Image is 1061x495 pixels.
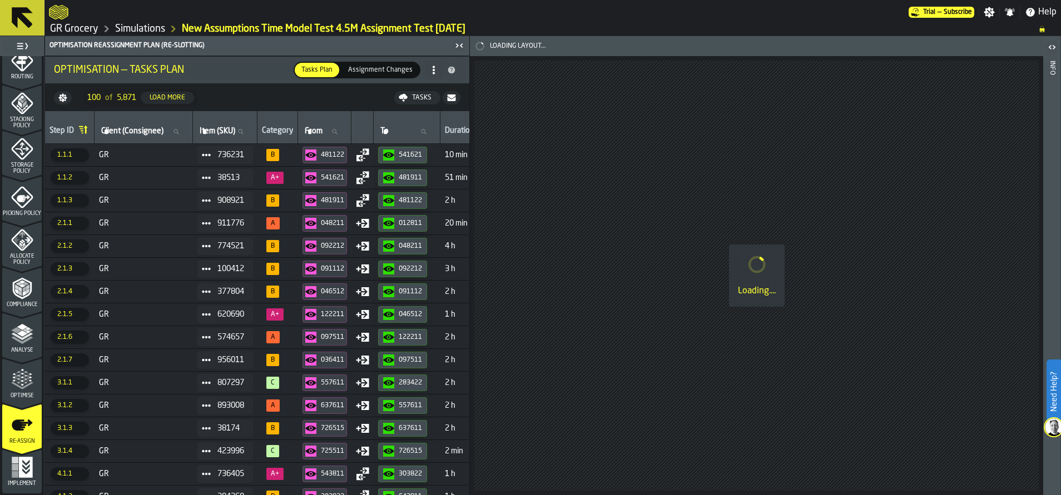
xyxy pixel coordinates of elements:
[200,127,235,136] span: label
[356,308,369,321] div: Move Type: Put in
[217,333,244,342] span: 574657
[217,242,244,251] span: 774521
[303,147,347,163] button: button-481122
[266,194,279,207] span: 85%
[378,352,427,368] button: button-097511
[217,356,244,364] span: 956011
[217,264,244,273] span: 100412
[399,219,422,227] div: 012811
[87,93,101,102] span: 100
[295,63,339,77] div: thumb
[356,217,369,230] div: Move Type: Put in
[51,239,89,253] span: 2.1.2
[378,169,427,186] button: button-481911
[378,215,427,232] button: button-012811
[321,242,344,250] div: 092212
[321,197,344,204] div: 481911
[321,333,344,341] div: 097511
[445,219,490,228] span: 20 min
[321,470,344,478] div: 543811
[909,7,974,18] a: link-to-/wh/i/e451d98b-95f6-4604-91ff-c80219f9c36d/pricing/
[45,36,469,56] header: Optimisation Reassignment plan (Re-Slotting)
[356,194,369,207] div: Move Type: Swap (exchange)
[443,91,460,104] button: button-
[321,424,344,432] div: 726515
[217,424,244,433] span: 38174
[356,467,369,481] div: Move Type: Swap (exchange)
[408,94,436,102] div: Tasks
[394,91,440,104] button: button-Tasks
[340,62,420,78] label: button-switch-multi-Assignment Changes
[356,331,369,344] div: Move Type: Put in
[2,38,42,54] label: button-toggle-Toggle Full Menu
[105,93,112,102] span: of
[51,148,89,162] span: 1.1.1
[2,302,42,308] span: Compliance
[99,469,189,478] span: GR
[294,62,340,78] label: button-switch-multi-Tasks Plan
[47,42,452,49] div: Optimisation Reassignment plan (Re-Slotting)
[399,311,422,318] div: 046512
[378,261,427,277] button: button-092212
[321,311,344,318] div: 122211
[399,470,422,478] div: 303822
[399,265,422,273] div: 092212
[99,242,189,251] span: GR
[344,65,417,75] span: Assignment Changes
[356,376,369,389] div: Move Type: Put in
[445,356,490,364] span: 2 h
[51,308,89,321] span: 2.1.5
[197,124,252,139] input: label
[445,126,474,137] div: Duration
[321,402,344,409] div: 637611
[399,356,422,364] div: 097511
[378,329,427,346] button: button-122211
[909,7,974,18] div: Menu Subscription
[2,253,42,266] span: Allocate Policy
[141,92,194,104] button: button-Load More
[445,424,490,433] span: 2 h
[51,217,89,230] span: 2.1.1
[51,285,89,298] span: 2.1.4
[51,353,89,367] span: 2.1.7
[399,288,422,296] div: 091112
[99,264,189,273] span: GR
[262,126,293,137] div: Category
[378,283,427,300] button: button-091112
[399,379,422,387] div: 283422
[303,443,347,459] button: button-725511
[399,197,422,204] div: 481122
[321,288,344,296] div: 046512
[99,151,189,159] span: GR
[1048,58,1056,492] div: Info
[378,397,427,414] button: button-557611
[2,131,42,175] li: menu Storage Policy
[321,265,344,273] div: 091112
[303,420,347,437] button: button-726515
[2,222,42,266] li: menu Allocate Policy
[303,352,347,368] button: button-036411
[51,376,89,389] span: 3.1.1
[303,283,347,300] button: button-046512
[266,172,284,184] span: 43%
[2,347,42,353] span: Analyse
[49,2,68,22] a: logo-header
[356,353,369,367] div: Move Type: Put in
[356,399,369,412] div: Move Type: Put in
[445,469,490,478] span: 1 h
[979,7,999,18] label: button-toggle-Settings
[399,174,422,182] div: 481911
[51,467,89,481] span: 4.1.1
[2,358,42,403] li: menu Optimise
[399,402,422,409] div: 557611
[115,23,165,35] a: link-to-/wh/i/e451d98b-95f6-4604-91ff-c80219f9c36d
[54,91,72,104] button: button-
[99,287,189,296] span: GR
[321,447,344,455] div: 725511
[341,63,419,77] div: thumb
[445,447,490,456] span: 2 min
[217,378,244,387] span: 807297
[51,422,89,435] span: 3.1.3
[217,196,244,205] span: 908921
[485,42,1043,50] span: Loading Layout...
